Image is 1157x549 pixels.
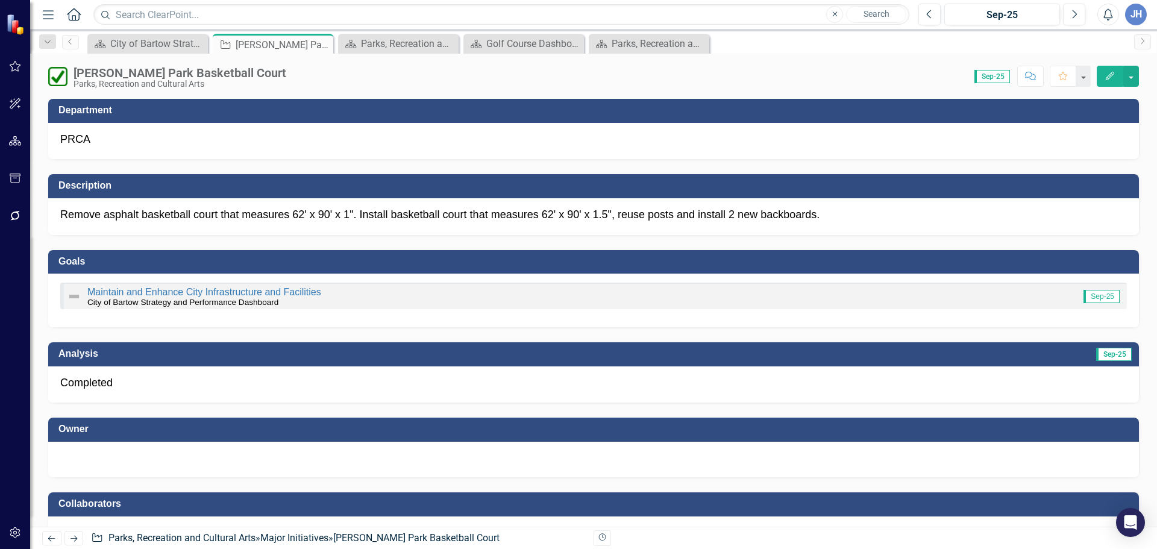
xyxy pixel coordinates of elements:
[1125,4,1147,25] button: JH
[846,6,906,23] button: Search
[341,36,456,51] a: Parks, Recreation and Cultural Arts Dashboard
[90,36,205,51] a: City of Bartow Strategy and Performance Dashboard
[1083,290,1120,303] span: Sep-25
[60,375,1127,391] p: Completed
[60,207,1127,223] p: Remove asphalt basketball court that measures 62' x 90' x 1". Install basketball court that measu...
[486,36,581,51] div: Golf Course Dashboard
[110,36,205,51] div: City of Bartow Strategy and Performance Dashboard
[58,348,616,359] h3: Analysis
[58,180,1133,191] h3: Description
[93,4,909,25] input: Search ClearPoint...
[361,36,456,51] div: Parks, Recreation and Cultural Arts Dashboard
[108,532,256,544] a: Parks, Recreation and Cultural Arts
[48,67,67,86] img: Completed
[236,37,330,52] div: [PERSON_NAME] Park Basketball Court
[974,70,1010,83] span: Sep-25
[944,4,1060,25] button: Sep-25
[58,424,1133,434] h3: Owner
[58,498,1133,509] h3: Collaborators
[466,36,581,51] a: Golf Course Dashboard
[74,80,286,89] div: Parks, Recreation and Cultural Arts
[948,8,1056,22] div: Sep-25
[87,287,321,297] a: Maintain and Enhance City Infrastructure and Facilities
[60,133,90,145] span: PRCA
[864,9,889,19] span: Search
[67,289,81,304] img: Not Defined
[333,532,500,544] div: [PERSON_NAME] Park Basketball Court
[592,36,706,51] a: Parks, Recreation and Cultural Arts Dashboard
[91,532,585,545] div: » »
[1116,508,1145,537] div: Open Intercom Messenger
[58,105,1133,116] h3: Department
[260,532,328,544] a: Major Initiatives
[612,36,706,51] div: Parks, Recreation and Cultural Arts Dashboard
[58,256,1133,267] h3: Goals
[74,66,286,80] div: [PERSON_NAME] Park Basketball Court
[1096,348,1132,361] span: Sep-25
[87,298,278,307] small: City of Bartow Strategy and Performance Dashboard
[6,13,27,34] img: ClearPoint Strategy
